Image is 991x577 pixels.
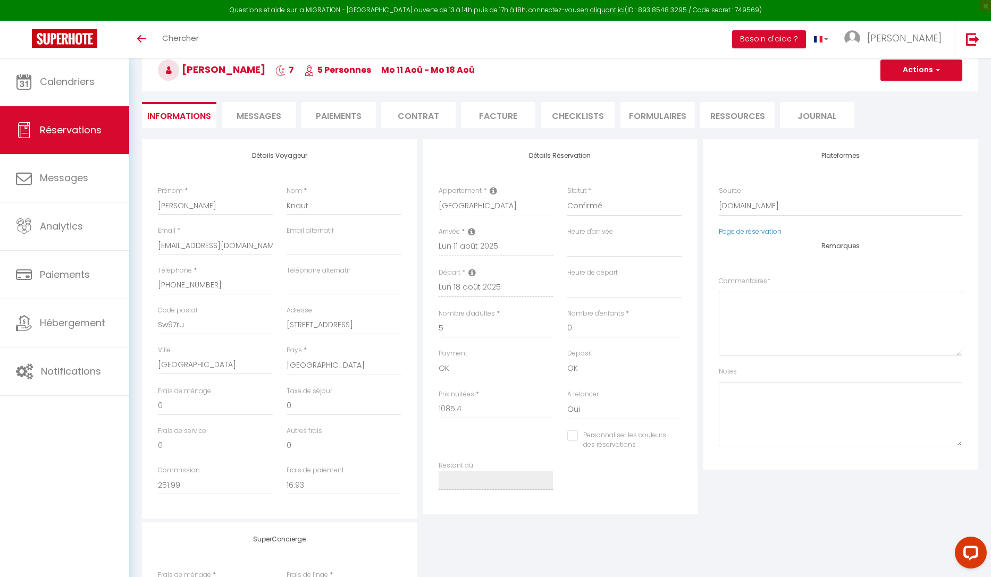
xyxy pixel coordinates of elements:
[158,186,183,196] label: Prénom
[158,306,197,316] label: Code postal
[43,62,52,70] img: tab_domain_overview_orange.svg
[32,29,97,48] img: Super Booking
[439,268,460,278] label: Départ
[700,102,775,128] li: Ressources
[162,32,199,44] span: Chercher
[439,309,495,319] label: Nombre d'adultes
[541,102,615,128] li: CHECKLISTS
[158,426,206,436] label: Frais de service
[40,268,90,281] span: Paiements
[439,186,482,196] label: Appartement
[719,242,962,250] h4: Remarques
[732,30,806,48] button: Besoin d'aide ?
[158,536,401,543] h4: SuperConcierge
[461,102,535,128] li: Facture
[132,63,163,70] div: Mots-clés
[719,227,782,236] a: Page de réservation
[439,461,473,471] label: Restant dû
[158,386,211,396] label: Frais de ménage
[275,64,294,76] span: 7
[567,186,586,196] label: Statut
[381,64,475,76] span: Mo 11 Aoû - Mo 18 Aoû
[719,276,770,286] label: Commentaires
[287,465,344,476] label: Frais de paiement
[719,186,741,196] label: Source
[158,63,265,76] span: [PERSON_NAME]
[567,389,599,400] label: A relancer
[880,60,962,81] button: Actions
[287,306,312,316] label: Adresse
[158,465,200,476] label: Commission
[287,386,332,396] label: Taxe de séjour
[40,171,88,184] span: Messages
[966,32,979,46] img: logout
[287,426,322,436] label: Autres frais
[121,62,129,70] img: tab_keywords_by_traffic_grey.svg
[40,316,105,329] span: Hébergement
[142,102,216,128] li: Informations
[567,268,618,278] label: Heure de départ
[40,219,83,233] span: Analytics
[844,30,860,46] img: ...
[581,5,625,14] a: en cliquant ici
[439,389,474,400] label: Prix nuitées
[237,110,281,122] span: Messages
[946,532,991,577] iframe: LiveChat chat widget
[567,227,613,237] label: Heure d'arrivée
[439,349,467,359] label: Payment
[158,266,192,276] label: Téléphone
[158,345,171,355] label: Ville
[620,102,695,128] li: FORMULAIRES
[836,21,955,58] a: ... [PERSON_NAME]
[30,17,52,26] div: v 4.0.24
[867,31,942,45] span: [PERSON_NAME]
[381,102,456,128] li: Contrat
[158,152,401,159] h4: Détails Voyageur
[287,226,334,236] label: Email alternatif
[55,63,82,70] div: Domaine
[304,64,371,76] span: 5 Personnes
[439,227,460,237] label: Arrivée
[719,152,962,159] h4: Plateformes
[719,367,737,377] label: Notes
[780,102,854,128] li: Journal
[287,266,350,276] label: Téléphone alternatif
[40,123,102,137] span: Réservations
[287,186,302,196] label: Nom
[567,309,624,319] label: Nombre d'enfants
[41,364,101,378] span: Notifications
[287,345,302,355] label: Pays
[154,21,207,58] a: Chercher
[158,226,175,236] label: Email
[40,75,95,88] span: Calendriers
[301,102,376,128] li: Paiements
[439,152,682,159] h4: Détails Réservation
[567,349,592,359] label: Deposit
[17,28,26,36] img: website_grey.svg
[28,28,120,36] div: Domaine: [DOMAIN_NAME]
